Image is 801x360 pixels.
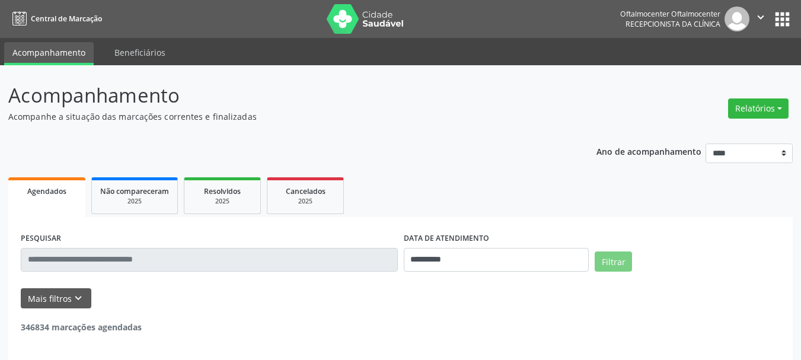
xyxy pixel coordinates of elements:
[21,230,61,248] label: PESQUISAR
[8,110,557,123] p: Acompanhe a situação das marcações correntes e finalizadas
[404,230,489,248] label: DATA DE ATENDIMENTO
[725,7,749,31] img: img
[27,186,66,196] span: Agendados
[276,197,335,206] div: 2025
[620,9,720,19] div: Oftalmocenter Oftalmocenter
[31,14,102,24] span: Central de Marcação
[204,186,241,196] span: Resolvidos
[8,81,557,110] p: Acompanhamento
[754,11,767,24] i: 
[728,98,789,119] button: Relatórios
[286,186,325,196] span: Cancelados
[749,7,772,31] button: 
[772,9,793,30] button: apps
[8,9,102,28] a: Central de Marcação
[626,19,720,29] span: Recepcionista da clínica
[4,42,94,65] a: Acompanhamento
[100,186,169,196] span: Não compareceram
[100,197,169,206] div: 2025
[595,251,632,272] button: Filtrar
[596,144,701,158] p: Ano de acompanhamento
[72,292,85,305] i: keyboard_arrow_down
[21,288,91,309] button: Mais filtroskeyboard_arrow_down
[193,197,252,206] div: 2025
[106,42,174,63] a: Beneficiários
[21,321,142,333] strong: 346834 marcações agendadas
